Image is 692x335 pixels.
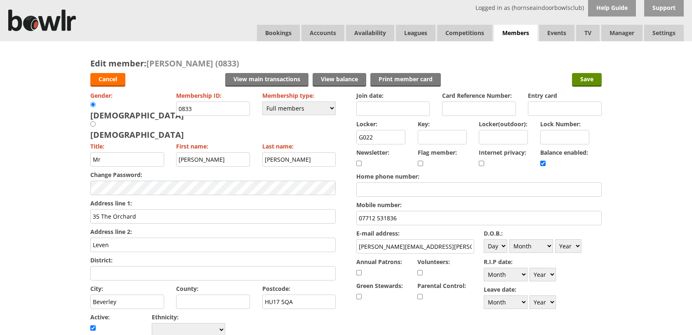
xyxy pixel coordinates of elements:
label: Card Reference Number: [442,92,516,99]
label: Internet privacy: [479,149,540,156]
label: Locker: [356,120,405,128]
label: E-mail address: [356,229,474,237]
a: Print member card [370,73,441,87]
label: First name: [176,142,250,150]
div: [DEMOGRAPHIC_DATA] [90,121,184,140]
label: Ethnicity: [152,313,226,321]
label: Home phone number: [356,172,602,180]
span: TV [576,25,600,41]
a: View balance [313,73,366,87]
a: Bookings [257,25,300,41]
label: Annual Patrons: [356,258,413,266]
input: Save [572,73,602,87]
label: Mobile number: [356,201,602,209]
span: [PERSON_NAME] (0833) [146,58,239,69]
label: Title: [90,142,164,150]
label: Active: [90,313,152,321]
label: Address line 1: [90,199,336,207]
label: D.O.B.: [484,229,602,237]
a: Events [539,25,574,41]
label: Parental Control: [417,282,474,290]
label: City: [90,285,164,293]
a: Cancel [90,73,125,87]
label: County: [176,285,250,293]
label: Balance enabled: [540,149,602,156]
label: Join date: [356,92,430,99]
label: Volunteers: [417,258,474,266]
label: Postcode: [262,285,336,293]
label: Leave date: [484,285,602,293]
a: Competitions [437,25,492,41]
label: Locker(outdoor): [479,120,528,128]
label: Green Stewards: [356,282,413,290]
label: Change Password: [90,171,336,179]
label: R.I.P date: [484,258,602,266]
label: Key: [418,120,467,128]
a: Availability [346,25,394,41]
label: Newsletter: [356,149,418,156]
label: District: [90,256,336,264]
label: Gender: [90,92,164,99]
label: Last name: [262,142,336,150]
label: Membership type: [262,92,336,99]
span: Manager [601,25,643,41]
div: [DEMOGRAPHIC_DATA] [90,101,184,121]
label: Entry card [528,92,602,99]
label: Lock Number: [540,120,589,128]
label: Membership ID: [176,92,250,99]
label: Address line 2: [90,228,336,236]
span: Accounts [301,25,344,41]
a: View main transactions [225,73,308,87]
span: Members [494,25,537,42]
span: Settings [644,25,684,41]
a: Leagues [396,25,435,41]
label: Flag member: [418,149,479,156]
